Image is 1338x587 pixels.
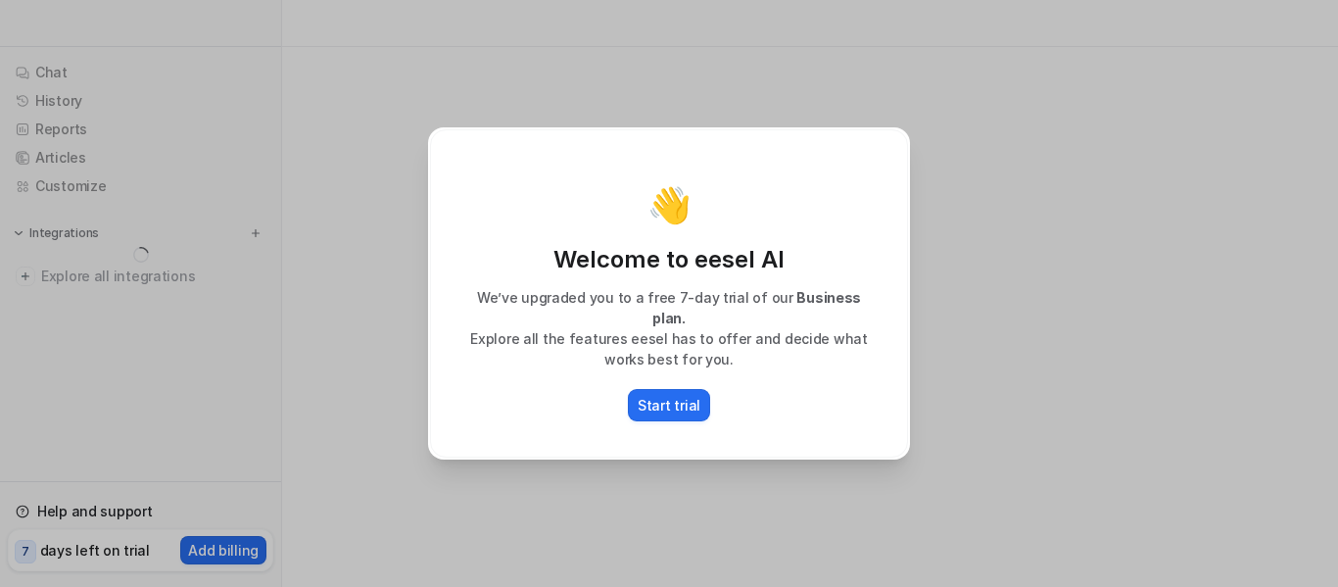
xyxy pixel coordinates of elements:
[451,244,887,275] p: Welcome to eesel AI
[451,287,887,328] p: We’ve upgraded you to a free 7-day trial of our
[628,389,710,421] button: Start trial
[638,395,700,416] p: Start trial
[451,328,887,369] p: Explore all the features eesel has to offer and decide what works best for you.
[647,185,692,224] p: 👋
